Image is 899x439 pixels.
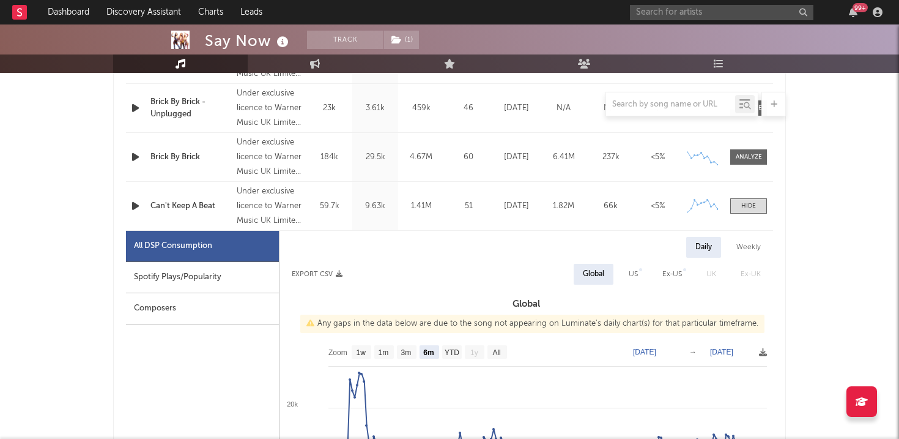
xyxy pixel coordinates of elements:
div: 59.7k [309,200,349,212]
text: 1y [470,348,478,357]
input: Search by song name or URL [606,100,735,110]
div: All DSP Consumption [134,239,212,253]
text: Zoom [328,348,347,357]
div: <5% [637,151,678,163]
div: Under exclusive licence to Warner Music UK Limited. An Atlantic Records UK release, © 2025 Amlor ... [237,135,303,179]
button: Track [307,31,383,49]
text: [DATE] [633,348,656,356]
a: Can't Keep A Beat [150,200,231,212]
text: All [492,348,500,357]
span: ( 1 ) [383,31,420,49]
text: 6m [423,348,434,357]
text: 1m [379,348,389,357]
div: 9.63k [355,200,395,212]
text: 1w [357,348,366,357]
div: Daily [686,237,721,258]
div: 60 [447,151,490,163]
button: (1) [384,31,419,49]
div: 237k [590,151,631,163]
button: 99+ [849,7,857,17]
button: Export CSV [292,271,342,278]
div: 51 [447,200,490,212]
div: Say Now [205,31,292,51]
div: 4.67M [401,151,441,163]
text: 20k [287,400,298,408]
div: US [629,267,638,282]
div: [DATE] [496,151,537,163]
input: Search for artists [630,5,813,20]
div: 66k [590,200,631,212]
text: → [689,348,697,356]
div: 1.41M [401,200,441,212]
div: 99 + [853,3,868,12]
div: All DSP Consumption [126,231,279,262]
div: Under exclusive licence to Warner Music UK Limited. An Atlantic Records UK release, © 2025 Amlor ... [237,184,303,228]
div: Spotify Plays/Popularity [126,262,279,293]
div: 1.82M [543,200,584,212]
text: 3m [401,348,412,357]
div: 184k [309,151,349,163]
div: Composers [126,293,279,325]
div: [DATE] [496,200,537,212]
div: Weekly [727,237,770,258]
div: Global [583,267,604,282]
div: 6.41M [543,151,584,163]
text: [DATE] [710,348,733,356]
text: YTD [445,348,459,357]
a: Brick By Brick [150,151,231,163]
div: Under exclusive licence to Warner Music UK Limited. An Atlantic Records UK release, © 2025 Amlor ... [237,86,303,130]
div: Ex-US [662,267,682,282]
div: <5% [637,200,678,212]
h3: Global [279,297,773,312]
div: 29.5k [355,151,395,163]
div: Any gaps in the data below are due to the song not appearing on Luminate's daily chart(s) for tha... [300,315,764,333]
